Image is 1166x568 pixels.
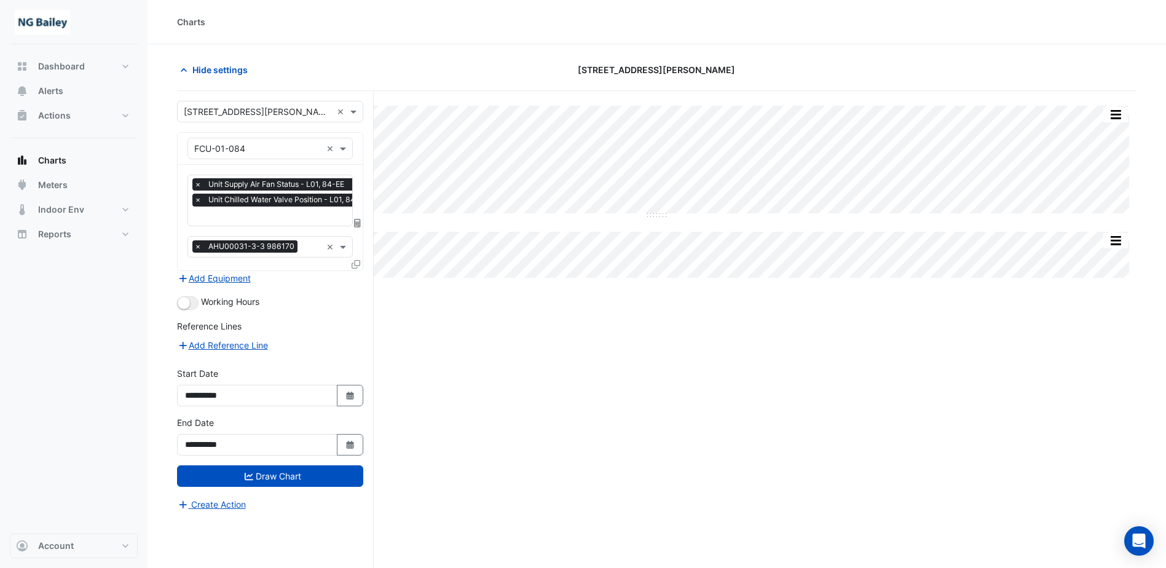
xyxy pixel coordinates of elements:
span: Clear [326,142,337,155]
app-icon: Dashboard [16,60,28,73]
app-icon: Alerts [16,85,28,97]
button: Add Equipment [177,271,251,285]
span: Alerts [38,85,63,97]
button: Charts [10,148,138,173]
span: Charts [38,154,66,167]
button: Create Action [177,497,246,511]
img: Company Logo [15,10,70,34]
app-icon: Charts [16,154,28,167]
label: Reference Lines [177,320,242,333]
button: Draw Chart [177,465,363,487]
fa-icon: Select Date [345,440,356,450]
span: Unit Chilled Water Valve Position - L01, 84-EE [205,194,371,206]
button: More Options [1103,233,1128,248]
button: Reports [10,222,138,247]
label: End Date [177,416,214,429]
button: Dashboard [10,54,138,79]
span: Choose Function [352,218,363,228]
app-icon: Actions [16,109,28,122]
button: Alerts [10,79,138,103]
span: Dashboard [38,60,85,73]
span: Reports [38,228,71,240]
span: Working Hours [201,296,259,307]
span: Unit Supply Air Fan Status - L01, 84-EE [205,178,347,191]
div: Charts [177,15,205,28]
span: Account [38,540,74,552]
button: Account [10,534,138,558]
div: Open Intercom Messenger [1124,526,1154,556]
span: Actions [38,109,71,122]
button: Actions [10,103,138,128]
span: Indoor Env [38,203,84,216]
span: × [192,178,203,191]
span: × [192,240,203,253]
button: More Options [1103,107,1128,122]
app-icon: Reports [16,228,28,240]
span: Clone Favourites and Tasks from this Equipment to other Equipment [352,259,360,269]
app-icon: Meters [16,179,28,191]
span: AHU00031-3-3 986170 [205,240,297,253]
button: Hide settings [177,59,256,81]
span: Hide settings [192,63,248,76]
button: Indoor Env [10,197,138,222]
span: Meters [38,179,68,191]
button: Add Reference Line [177,338,269,352]
fa-icon: Select Date [345,390,356,401]
app-icon: Indoor Env [16,203,28,216]
span: Clear [337,105,347,118]
span: × [192,194,203,206]
button: Meters [10,173,138,197]
span: Clear [326,240,337,253]
label: Start Date [177,367,218,380]
span: [STREET_ADDRESS][PERSON_NAME] [578,63,735,76]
